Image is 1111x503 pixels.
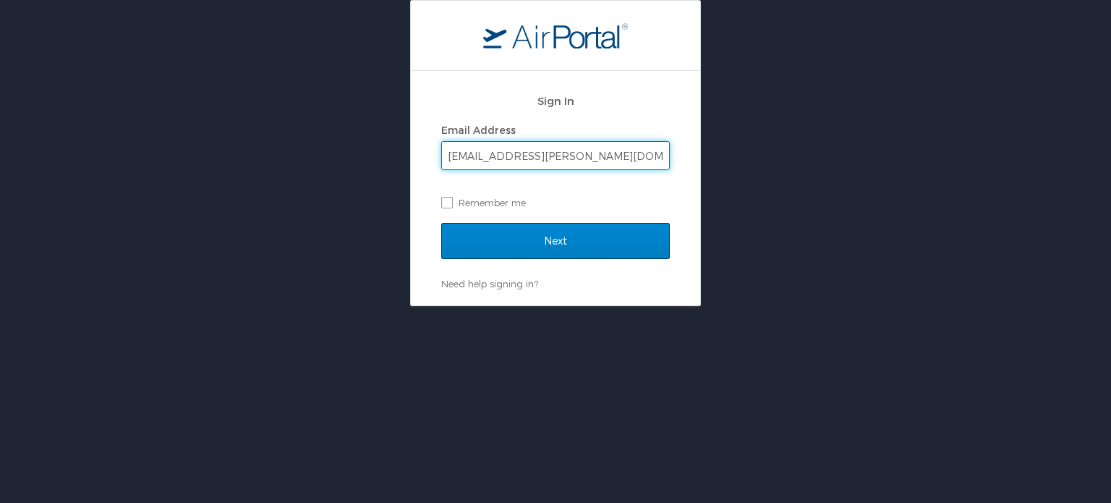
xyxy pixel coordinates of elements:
h2: Sign In [441,93,670,109]
input: Next [441,223,670,259]
img: logo [483,22,628,48]
label: Remember me [441,192,670,214]
label: Email Address [441,124,516,136]
a: Need help signing in? [441,278,538,289]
